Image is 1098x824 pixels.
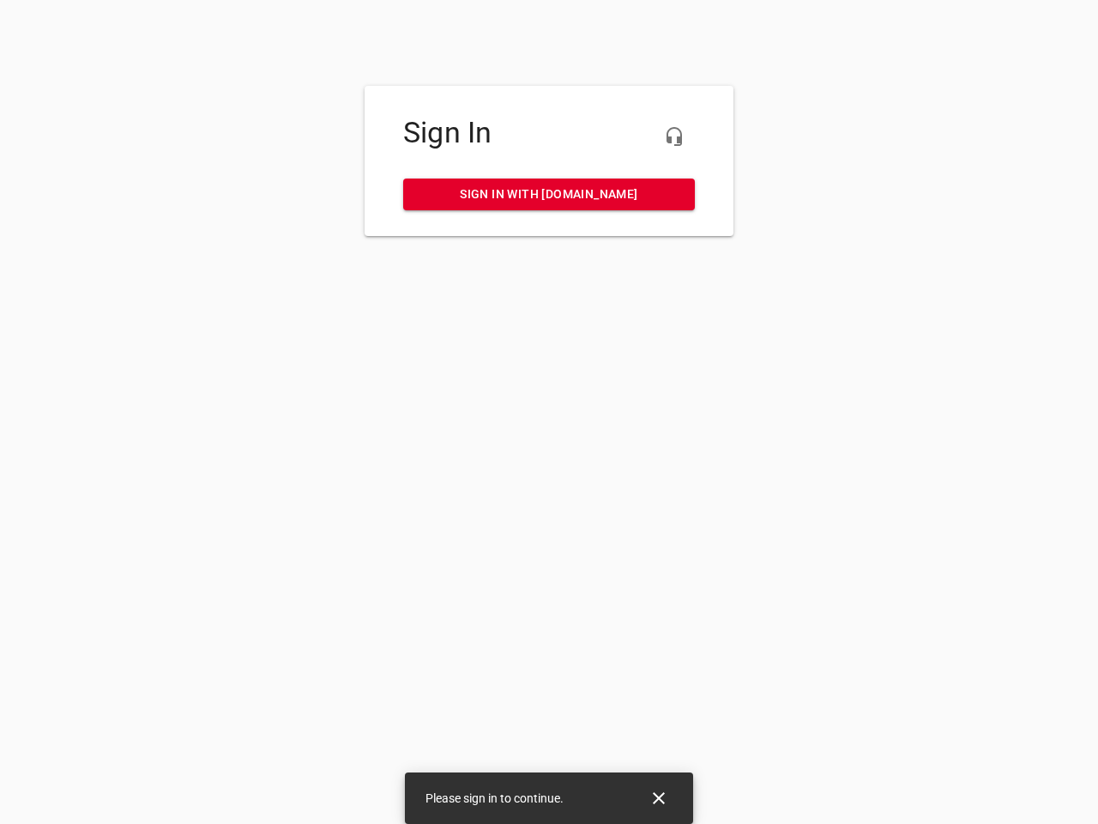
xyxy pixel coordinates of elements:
[403,179,695,210] a: Sign in with [DOMAIN_NAME]
[417,184,681,205] span: Sign in with [DOMAIN_NAME]
[403,116,695,150] h4: Sign In
[425,791,564,805] span: Please sign in to continue.
[638,778,679,819] button: Close
[654,116,695,157] button: Live Chat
